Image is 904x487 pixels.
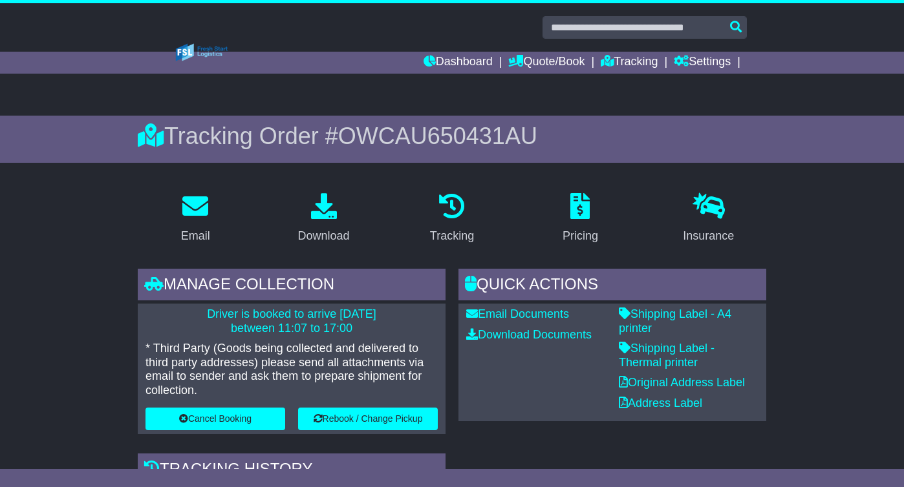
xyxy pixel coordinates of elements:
[619,342,715,369] a: Shipping Label - Thermal printer
[173,189,219,249] a: Email
[466,328,592,341] a: Download Documents
[298,408,438,430] button: Rebook / Change Pickup
[674,52,731,74] a: Settings
[422,189,482,249] a: Tracking
[508,52,585,74] a: Quote/Book
[683,227,734,245] div: Insurance
[138,122,766,150] div: Tracking Order #
[619,376,745,389] a: Original Address Label
[674,189,742,249] a: Insurance
[138,269,446,304] div: Manage collection
[466,307,569,320] a: Email Documents
[145,307,438,335] p: Driver is booked to arrive [DATE] between 11:07 to 17:00
[563,227,598,245] div: Pricing
[424,52,493,74] a: Dashboard
[298,227,350,245] div: Download
[619,307,731,335] a: Shipping Label - A4 printer
[290,189,358,249] a: Download
[601,52,658,74] a: Tracking
[338,123,537,149] span: OWCAU650431AU
[181,227,210,245] div: Email
[619,397,702,409] a: Address Label
[554,189,607,249] a: Pricing
[145,408,285,430] button: Cancel Booking
[145,342,438,397] p: * Third Party (Goods being collected and delivered to third party addresses) please send all atta...
[430,227,474,245] div: Tracking
[458,269,766,304] div: Quick Actions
